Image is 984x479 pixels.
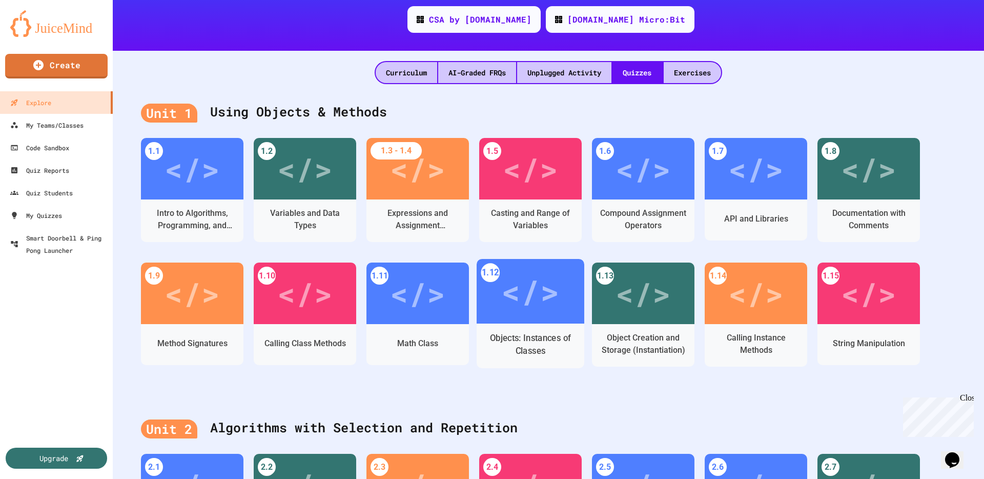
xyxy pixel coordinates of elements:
div: </> [841,146,896,192]
div: 2.4 [483,458,501,476]
img: CODE_logo_RGB.png [417,16,424,23]
div: 1.8 [822,142,839,160]
div: Chat with us now!Close [4,4,71,65]
div: 1.13 [596,267,614,285]
div: Documentation with Comments [825,207,912,232]
div: </> [277,146,333,192]
div: </> [616,146,671,192]
div: 1.14 [709,267,727,285]
div: Quiz Students [10,187,73,199]
div: 1.1 [145,142,163,160]
div: Smart Doorbell & Ping Pong Launcher [10,232,109,256]
div: Code Sandbox [10,142,69,154]
div: Quizzes [612,62,662,83]
div: </> [277,270,333,316]
div: Object Creation and Storage (Instantiation) [600,332,687,356]
div: AI-Graded FRQs [438,62,516,83]
div: </> [503,146,558,192]
div: 2.3 [371,458,388,476]
iframe: chat widget [941,438,974,469]
div: Unplugged Activity [517,62,611,83]
div: Upgrade [39,453,68,464]
div: Objects: Instances of Classes [485,332,577,357]
div: </> [390,146,445,192]
div: 1.5 [483,142,501,160]
div: </> [728,146,784,192]
div: 1.15 [822,267,839,285]
div: My Teams/Classes [10,119,84,131]
div: Compound Assignment Operators [600,207,687,232]
div: 1.12 [481,263,500,282]
div: Algorithms with Selection and Repetition [141,408,956,449]
div: Method Signatures [157,337,228,350]
div: Exercises [664,62,721,83]
div: 2.6 [709,458,727,476]
img: logo-orange.svg [10,10,102,37]
div: 2.7 [822,458,839,476]
div: 1.7 [709,142,727,160]
div: 1.9 [145,267,163,285]
div: Explore [10,96,51,109]
div: Math Class [397,337,438,350]
div: Casting and Range of Variables [487,207,574,232]
div: 1.11 [371,267,388,285]
div: </> [165,270,220,316]
div: </> [501,267,559,316]
div: [DOMAIN_NAME] Micro:Bit [567,13,685,26]
div: Calling Class Methods [264,337,346,350]
div: Curriculum [376,62,437,83]
div: 2.1 [145,458,163,476]
img: CODE_logo_RGB.png [555,16,562,23]
div: CSA by [DOMAIN_NAME] [429,13,531,26]
div: 2.2 [258,458,276,476]
div: 1.2 [258,142,276,160]
div: Expressions and Assignment Statements [374,207,461,232]
div: </> [390,270,445,316]
div: </> [841,270,896,316]
div: 1.3 - 1.4 [371,142,422,159]
div: 2.5 [596,458,614,476]
div: My Quizzes [10,209,62,222]
div: Intro to Algorithms, Programming, and Compilers [149,207,236,232]
div: API and Libraries [724,213,788,225]
div: Using Objects & Methods [141,92,956,133]
div: 1.10 [258,267,276,285]
div: </> [165,146,220,192]
div: Quiz Reports [10,164,69,176]
iframe: chat widget [899,393,974,437]
div: Unit 1 [141,104,197,123]
div: Unit 2 [141,420,197,439]
div: Calling Instance Methods [712,332,799,356]
div: </> [616,270,671,316]
div: 1.6 [596,142,614,160]
div: String Manipulation [833,337,905,350]
div: </> [728,270,784,316]
div: Variables and Data Types [261,207,348,232]
a: Create [5,54,108,78]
